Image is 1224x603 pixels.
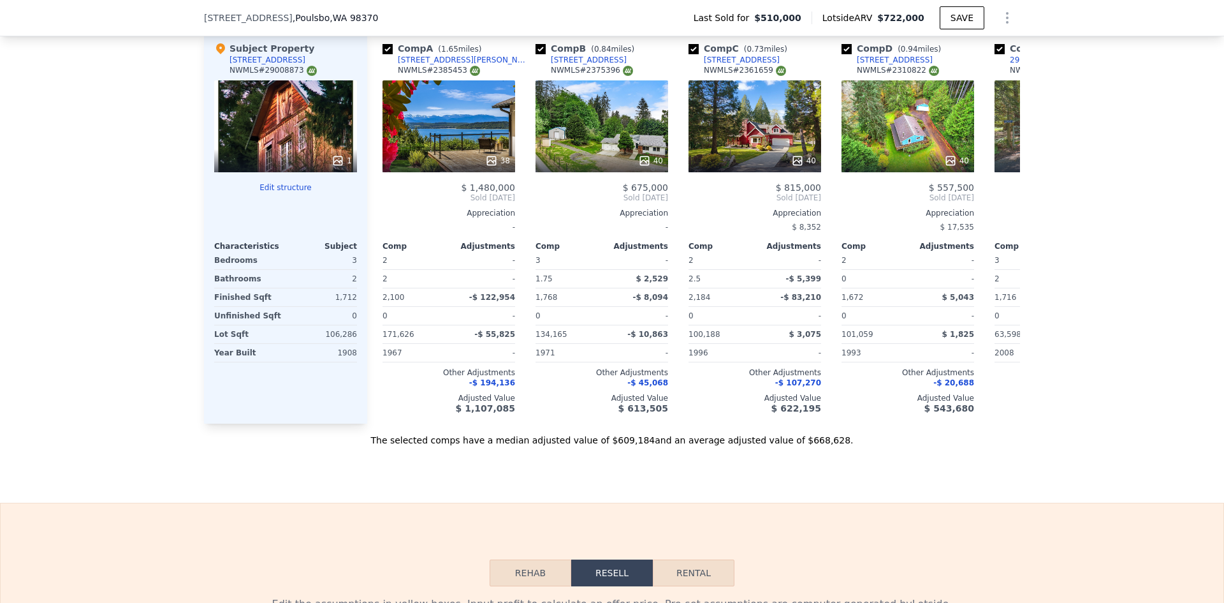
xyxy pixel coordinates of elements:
span: $ 1,480,000 [461,182,515,193]
div: 1,712 [288,288,357,306]
span: 134,165 [535,330,567,339]
span: Sold [DATE] [688,193,821,203]
span: $722,000 [877,13,924,23]
a: [STREET_ADDRESS] [688,55,780,65]
span: $ 3,075 [789,330,821,339]
span: 171,626 [382,330,414,339]
span: -$ 8,094 [633,293,668,302]
div: Bedrooms [214,251,283,269]
span: 63,598 [994,330,1021,339]
div: 38 [485,154,510,167]
div: - [910,344,974,362]
span: -$ 83,210 [780,293,821,302]
span: $ 2,529 [636,274,668,283]
div: [STREET_ADDRESS] [229,55,305,65]
div: Adjusted Value [382,393,515,403]
span: $ 815,000 [776,182,821,193]
img: NWMLS Logo [776,66,786,76]
span: -$ 5,399 [786,274,821,283]
span: 1.65 [441,45,458,54]
button: SAVE [940,6,984,29]
div: Adjustments [602,241,668,251]
img: NWMLS Logo [929,66,939,76]
div: - [604,307,668,325]
span: $510,000 [754,11,801,24]
div: Comp E [994,42,1098,55]
div: NWMLS # 2361659 [704,65,786,76]
div: Year Built [214,344,283,362]
div: - [451,251,515,269]
span: 2 [688,256,694,265]
span: 0 [535,311,541,320]
img: NWMLS Logo [623,66,633,76]
div: 1.75 [535,270,599,288]
div: 1 [331,154,352,167]
span: 1,672 [841,293,863,302]
div: Other Adjustments [382,368,515,378]
span: -$ 55,825 [474,330,515,339]
span: ( miles) [739,45,792,54]
div: 0 [841,270,905,288]
img: NWMLS Logo [307,66,317,76]
div: - [910,251,974,269]
span: -$ 45,068 [627,378,668,387]
span: $ 675,000 [623,182,668,193]
div: - [382,218,515,236]
span: $ 1,825 [942,330,974,339]
div: Adjusted Value [688,393,821,403]
div: 2 [994,270,1058,288]
div: - [535,218,668,236]
div: 29311 Scenic Dr [PERSON_NAME] [1010,55,1139,65]
div: Appreciation [841,208,974,218]
div: Adjustments [449,241,515,251]
span: 101,059 [841,330,873,339]
span: 1,716 [994,293,1016,302]
div: 1996 [688,344,752,362]
span: $ 1,107,085 [456,403,515,413]
button: Rental [653,560,734,586]
div: NWMLS # 2375396 [551,65,633,76]
div: Comp [535,241,602,251]
div: Comp [841,241,908,251]
span: [STREET_ADDRESS] [204,11,293,24]
div: Subject [286,241,357,251]
span: 3 [535,256,541,265]
div: 1971 [535,344,599,362]
div: Adjustments [755,241,821,251]
span: -$ 107,270 [775,378,821,387]
div: Comp [994,241,1061,251]
span: 0.84 [594,45,611,54]
div: 1908 [288,344,357,362]
div: - [604,344,668,362]
div: Adjusted Value [535,393,668,403]
div: 1993 [841,344,905,362]
div: Comp A [382,42,486,55]
a: 29311 Scenic Dr [PERSON_NAME] [994,55,1139,65]
span: -$ 122,954 [469,293,515,302]
div: 40 [638,154,663,167]
div: - [757,251,821,269]
div: Lot Sqft [214,325,283,343]
div: Comp B [535,42,639,55]
span: Sold [DATE] [382,193,515,203]
div: 40 [791,154,816,167]
button: Rehab [490,560,571,586]
div: Comp D [841,42,946,55]
div: NWMLS # 2385453 [398,65,480,76]
span: 0.73 [747,45,764,54]
div: NWMLS # 2294305 [1010,65,1092,76]
div: - [910,270,974,288]
span: ( miles) [892,45,946,54]
div: Other Adjustments [535,368,668,378]
div: Adjustments [908,241,974,251]
div: 2008 [994,344,1058,362]
button: Resell [571,560,653,586]
div: [STREET_ADDRESS][PERSON_NAME] [398,55,530,65]
div: 2.5 [688,270,752,288]
div: - [451,270,515,288]
div: - [757,344,821,362]
span: $ 557,500 [929,182,974,193]
div: NWMLS # 29008873 [229,65,317,76]
div: Other Adjustments [994,368,1127,378]
span: , WA 98370 [330,13,378,23]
